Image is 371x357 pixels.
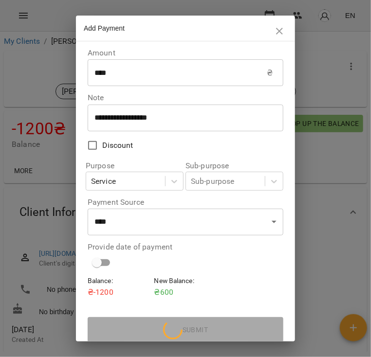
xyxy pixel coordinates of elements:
[88,94,283,102] label: Note
[88,276,150,286] h6: Balance :
[185,162,283,170] label: Sub-purpose
[103,140,133,151] span: Discount
[86,162,184,170] label: Purpose
[88,49,283,57] label: Amount
[88,198,283,206] label: Payment Source
[91,176,116,187] div: Service
[267,67,273,79] p: ₴
[88,286,150,298] p: ₴ -1200
[191,176,235,187] div: Sub-purpose
[154,286,217,298] p: ₴ 600
[154,276,217,286] h6: New Balance :
[88,243,283,251] label: Provide date of payment
[84,24,125,32] span: Add Payment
